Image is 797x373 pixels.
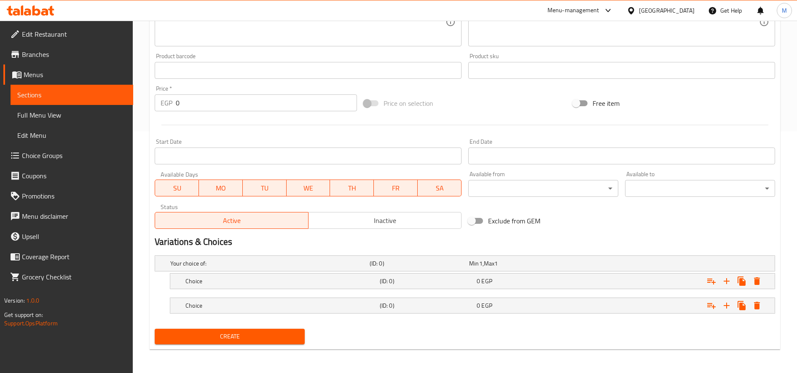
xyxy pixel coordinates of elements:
[17,130,126,140] span: Edit Menu
[11,105,133,125] a: Full Menu View
[22,49,126,59] span: Branches
[468,62,775,79] input: Please enter product sku
[3,206,133,226] a: Menu disclaimer
[370,259,466,268] h5: (ID: 0)
[484,258,494,269] span: Max
[3,24,133,44] a: Edit Restaurant
[17,90,126,100] span: Sections
[380,277,473,285] h5: (ID: 0)
[3,226,133,247] a: Upsell
[479,258,483,269] span: 1
[782,6,787,15] span: M
[704,274,719,289] button: Add choice group
[488,216,540,226] span: Exclude from GEM
[290,182,327,194] span: WE
[3,166,133,186] a: Coupons
[719,274,734,289] button: Add new choice
[17,110,126,120] span: Full Menu View
[719,298,734,313] button: Add new choice
[170,274,775,289] div: Expand
[734,274,749,289] button: Clone new choice
[477,276,480,287] span: 0
[170,298,775,313] div: Expand
[22,150,126,161] span: Choice Groups
[734,298,749,313] button: Clone new choice
[374,180,418,196] button: FR
[155,62,462,79] input: Please enter product barcode
[158,182,196,194] span: SU
[155,180,199,196] button: SU
[330,180,374,196] button: TH
[202,182,239,194] span: MO
[3,145,133,166] a: Choice Groups
[22,252,126,262] span: Coverage Report
[639,6,695,15] div: [GEOGRAPHIC_DATA]
[22,231,126,242] span: Upsell
[11,125,133,145] a: Edit Menu
[469,259,565,268] div: ,
[333,182,370,194] span: TH
[185,301,376,310] h5: Choice
[24,70,126,80] span: Menus
[170,259,366,268] h5: Your choice of:
[3,247,133,267] a: Coverage Report
[418,180,462,196] button: SA
[4,318,58,329] a: Support.OpsPlatform
[384,98,433,108] span: Price on selection
[308,212,462,229] button: Inactive
[155,212,308,229] button: Active
[22,191,126,201] span: Promotions
[3,186,133,206] a: Promotions
[243,180,287,196] button: TU
[377,182,414,194] span: FR
[22,272,126,282] span: Grocery Checklist
[155,236,775,248] h2: Variations & Choices
[3,267,133,287] a: Grocery Checklist
[287,180,330,196] button: WE
[469,258,479,269] span: Min
[22,211,126,221] span: Menu disclaimer
[185,277,376,285] h5: Choice
[749,298,765,313] button: Delete Choice
[26,295,39,306] span: 1.0.0
[625,180,775,197] div: ​
[477,300,480,311] span: 0
[704,298,719,313] button: Add choice group
[593,98,620,108] span: Free item
[481,300,492,311] span: EGP
[161,98,172,108] p: EGP
[176,94,357,111] input: Please enter price
[547,5,599,16] div: Menu-management
[158,215,305,227] span: Active
[22,29,126,39] span: Edit Restaurant
[3,44,133,64] a: Branches
[155,256,775,271] div: Expand
[494,258,498,269] span: 1
[312,215,458,227] span: Inactive
[749,274,765,289] button: Delete Choice
[246,182,283,194] span: TU
[161,2,445,42] textarea: Crepe pizza Mixed chicken
[474,2,759,42] textarea: بيتزا كريب دجاج مشكل
[11,85,133,105] a: Sections
[155,329,305,344] button: Create
[468,180,618,197] div: ​
[22,171,126,181] span: Coupons
[161,331,298,342] span: Create
[481,276,492,287] span: EGP
[3,64,133,85] a: Menus
[4,309,43,320] span: Get support on:
[199,180,243,196] button: MO
[4,295,25,306] span: Version:
[421,182,458,194] span: SA
[380,301,473,310] h5: (ID: 0)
